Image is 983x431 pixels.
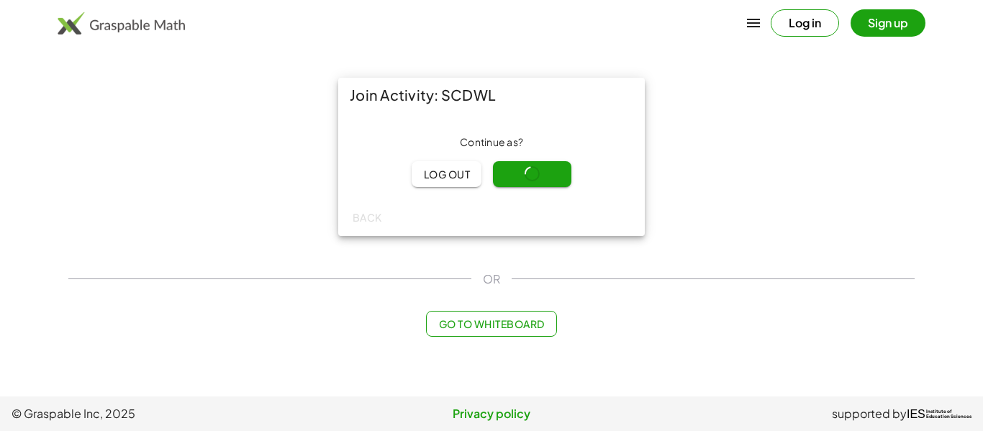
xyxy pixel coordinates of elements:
span: Log out [423,168,470,181]
button: Log in [771,9,839,37]
div: Continue as ? [350,135,633,150]
a: IESInstitute ofEducation Sciences [907,405,971,422]
span: supported by [832,405,907,422]
a: Privacy policy [332,405,652,422]
span: Institute of Education Sciences [926,409,971,419]
span: OR [483,271,500,288]
span: IES [907,407,925,421]
button: Sign up [851,9,925,37]
button: Go to Whiteboard [426,311,556,337]
span: Go to Whiteboard [438,317,544,330]
span: © Graspable Inc, 2025 [12,405,332,422]
div: Join Activity: SCDWL [338,78,645,112]
button: Log out [412,161,481,187]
